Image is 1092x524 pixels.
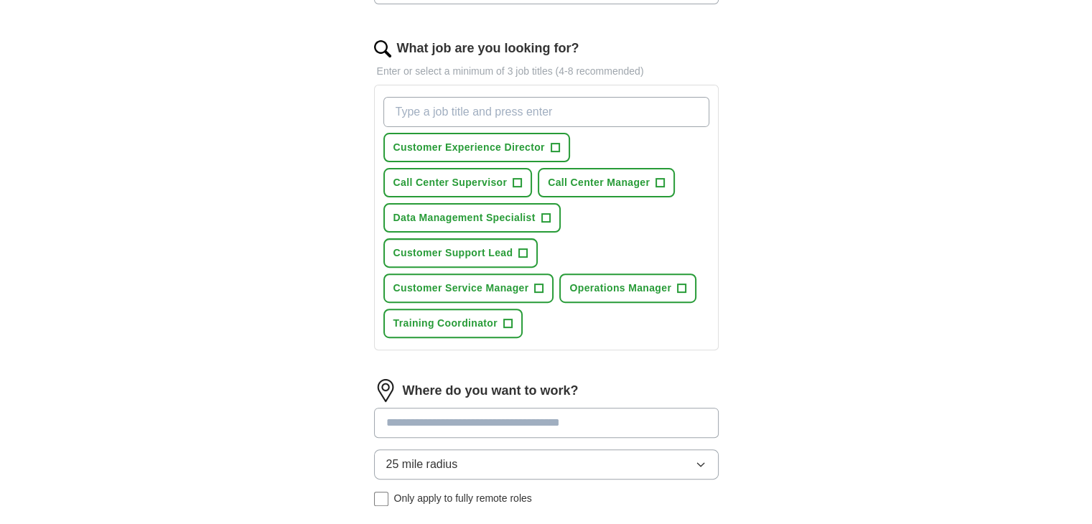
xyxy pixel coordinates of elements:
[386,456,458,473] span: 25 mile radius
[374,40,391,57] img: search.png
[559,273,696,303] button: Operations Manager
[394,491,532,506] span: Only apply to fully remote roles
[383,133,570,162] button: Customer Experience Director
[383,309,523,338] button: Training Coordinator
[393,175,508,190] span: Call Center Supervisor
[383,273,554,303] button: Customer Service Manager
[374,64,719,79] p: Enter or select a minimum of 3 job titles (4-8 recommended)
[383,97,709,127] input: Type a job title and press enter
[374,449,719,479] button: 25 mile radius
[538,168,675,197] button: Call Center Manager
[397,39,579,58] label: What job are you looking for?
[393,281,529,296] span: Customer Service Manager
[548,175,650,190] span: Call Center Manager
[393,210,536,225] span: Data Management Specialist
[403,381,579,401] label: Where do you want to work?
[383,238,538,268] button: Customer Support Lead
[393,245,513,261] span: Customer Support Lead
[393,316,498,331] span: Training Coordinator
[569,281,671,296] span: Operations Manager
[374,492,388,506] input: Only apply to fully remote roles
[383,203,561,233] button: Data Management Specialist
[383,168,533,197] button: Call Center Supervisor
[393,140,545,155] span: Customer Experience Director
[374,379,397,402] img: location.png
